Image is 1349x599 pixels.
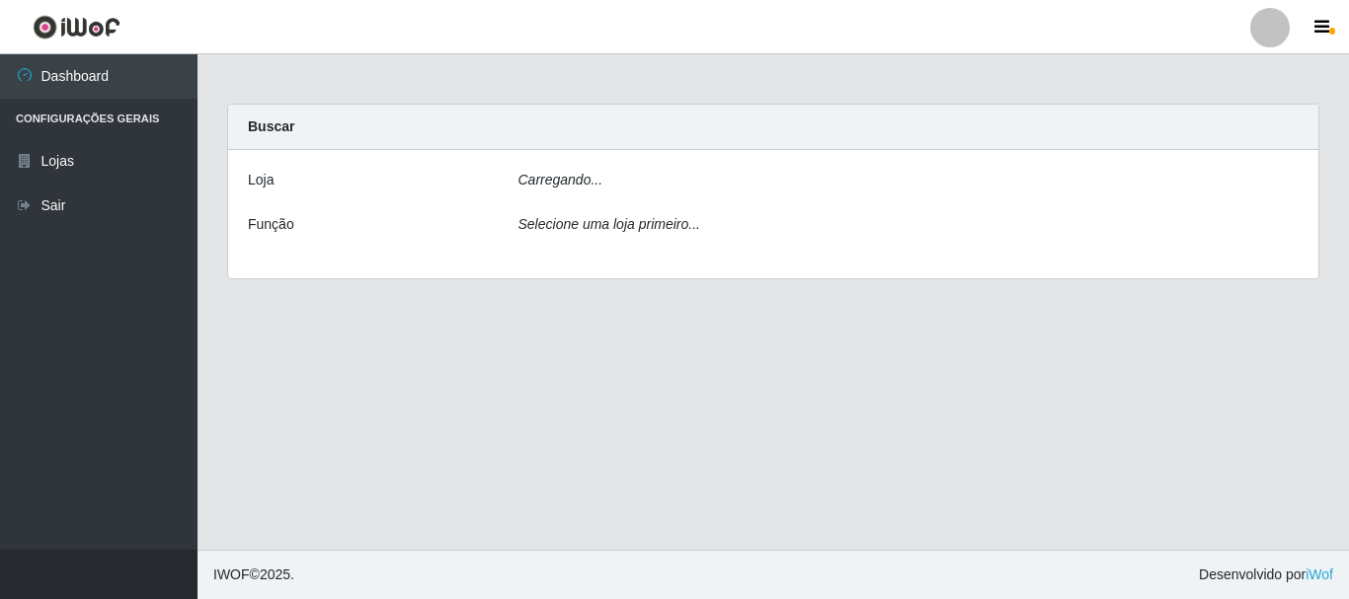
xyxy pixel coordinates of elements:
[248,214,294,235] label: Função
[213,564,294,585] span: © 2025 .
[518,172,603,187] i: Carregando...
[1306,566,1333,582] a: iWof
[1199,564,1333,585] span: Desenvolvido por
[518,216,700,232] i: Selecione uma loja primeiro...
[248,170,274,190] label: Loja
[33,15,120,39] img: CoreUI Logo
[213,566,250,582] span: IWOF
[248,118,294,134] strong: Buscar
